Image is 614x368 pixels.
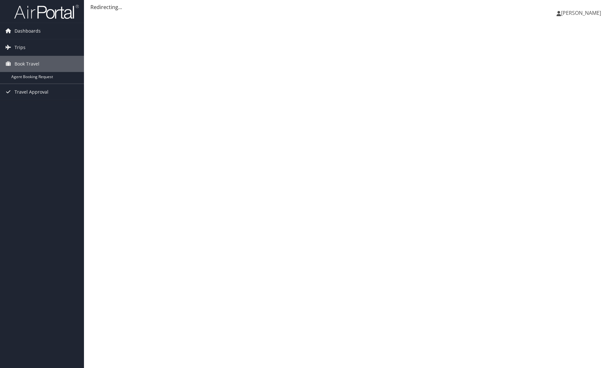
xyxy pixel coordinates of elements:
[15,84,48,100] span: Travel Approval
[14,4,79,19] img: airportal-logo.png
[15,39,26,56] span: Trips
[90,3,608,11] div: Redirecting...
[15,56,39,72] span: Book Travel
[561,9,601,16] span: [PERSON_NAME]
[557,3,608,23] a: [PERSON_NAME]
[15,23,41,39] span: Dashboards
